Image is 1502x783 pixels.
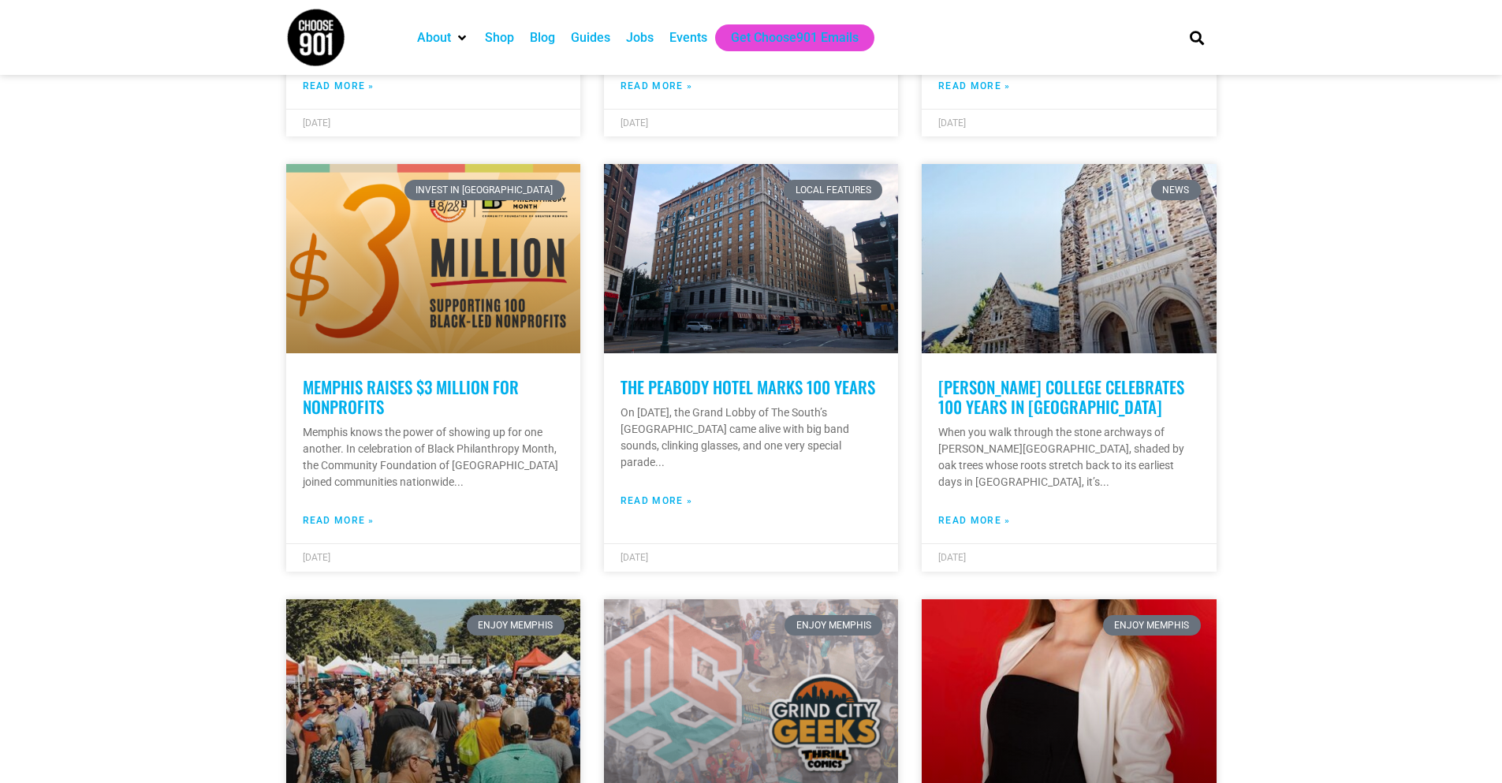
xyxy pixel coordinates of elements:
[938,552,966,563] span: [DATE]
[938,375,1184,419] a: [PERSON_NAME] College Celebrates 100 Years in [GEOGRAPHIC_DATA]
[784,180,882,200] div: Local Features
[303,552,330,563] span: [DATE]
[731,28,859,47] a: Get Choose901 Emails
[938,79,1010,93] a: Read more about Memphis Author Phyllis R. Dixon Tackles Environmental Justice in New Novel Someth...
[303,513,375,528] a: Read more about Memphis Raises $3 Million for Nonprofits
[621,494,692,508] a: Read more about The Peabody Hotel Marks 100 Years
[621,405,881,471] p: On [DATE], the Grand Lobby of The South’s [GEOGRAPHIC_DATA] came alive with big band sounds, clin...
[1183,24,1209,50] div: Search
[1103,615,1201,636] div: Enjoy Memphis
[303,424,564,490] p: Memphis knows the power of showing up for one another. In celebration of Black Philanthropy Month...
[621,117,648,129] span: [DATE]
[938,513,1010,528] a: Read more about Rhodes College Celebrates 100 Years in Memphis
[922,164,1216,353] a: Rhodes College
[530,28,555,47] a: Blog
[467,615,565,636] div: Enjoy Memphis
[785,615,882,636] div: Enjoy Memphis
[303,375,519,419] a: Memphis Raises $3 Million for Nonprofits
[626,28,654,47] a: Jobs
[1151,180,1201,200] div: News
[409,24,1163,51] nav: Main nav
[303,79,375,93] a: Read more about The Sickle Cell Foundation of Tennessee 17ᵗʰ Annual Mark Walden Memorial 5K Run/Walk
[621,375,875,399] a: The Peabody Hotel Marks 100 Years
[404,180,565,200] div: Invest in [GEOGRAPHIC_DATA]
[669,28,707,47] a: Events
[621,552,648,563] span: [DATE]
[409,24,477,51] div: About
[604,164,898,353] a: At the bustling city intersection, a large brick hotel showcases its striped awnings and street-l...
[571,28,610,47] a: Guides
[621,79,692,93] a: Read more about Vietnamese Drag Brunch in Memphis, TN
[485,28,514,47] a: Shop
[417,28,451,47] a: About
[303,117,330,129] span: [DATE]
[938,117,966,129] span: [DATE]
[938,424,1199,490] p: When you walk through the stone archways of [PERSON_NAME][GEOGRAPHIC_DATA], shaded by oak trees w...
